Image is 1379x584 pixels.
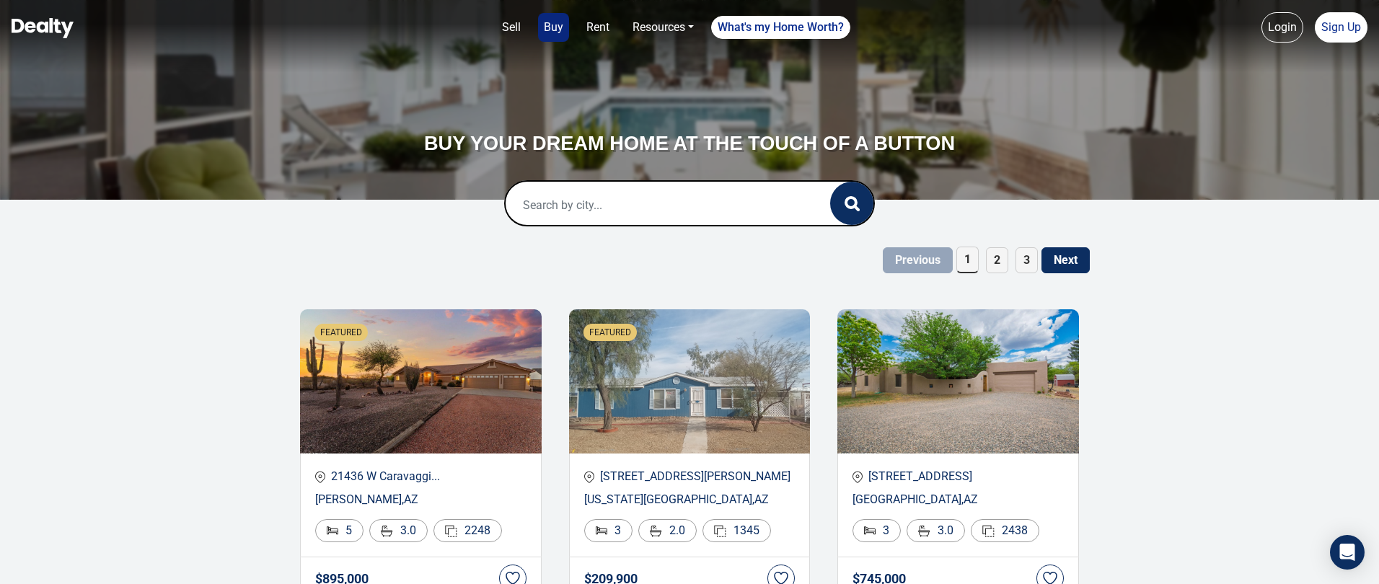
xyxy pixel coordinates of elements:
[852,519,901,542] div: 3
[538,13,569,42] a: Buy
[408,130,971,157] h3: BUY YOUR DREAM HOME AT THE TOUCH OF A BUTTON
[702,519,771,542] div: 1345
[918,525,930,537] img: Bathroom
[589,326,631,339] span: FEATURED
[433,519,502,542] div: 2248
[327,526,338,535] img: Bed
[907,519,965,542] div: 3.0
[381,525,393,537] img: Bathroom
[315,491,527,508] p: [PERSON_NAME] , AZ
[956,247,979,273] span: 1
[627,13,700,42] a: Resources
[837,309,1079,454] img: Recent Properties
[445,525,457,537] img: Area
[638,519,697,542] div: 2.0
[1330,535,1365,570] div: Open Intercom Messenger
[496,13,527,42] a: Sell
[584,471,594,483] img: location
[369,519,428,542] div: 3.0
[864,526,876,535] img: Bed
[569,309,811,454] img: Recent Properties
[711,16,850,39] a: What's my Home Worth?
[883,247,953,273] button: Previous
[714,525,726,537] img: Area
[1315,12,1367,43] a: Sign Up
[584,468,796,485] p: [STREET_ADDRESS][PERSON_NAME]
[852,468,1064,485] p: [STREET_ADDRESS]
[581,13,615,42] a: Rent
[852,471,863,483] img: location
[12,18,74,38] img: Dealty - Buy, Sell & Rent Homes
[300,309,542,454] img: Recent Properties
[986,247,1008,273] span: 2
[1261,12,1303,43] a: Login
[315,468,527,485] p: 21436 W Caravaggi...
[982,525,995,537] img: Area
[7,541,50,584] iframe: BigID CMP Widget
[315,519,364,542] div: 5
[584,519,633,542] div: 3
[596,526,607,535] img: Bed
[315,471,325,483] img: location
[320,326,362,339] span: FEATURED
[852,491,1064,508] p: [GEOGRAPHIC_DATA] , AZ
[971,519,1039,542] div: 2438
[506,182,801,228] input: Search by city...
[1041,247,1090,273] button: Next
[650,525,662,537] img: Bathroom
[1015,247,1038,273] span: 3
[584,491,796,508] p: [US_STATE][GEOGRAPHIC_DATA] , AZ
